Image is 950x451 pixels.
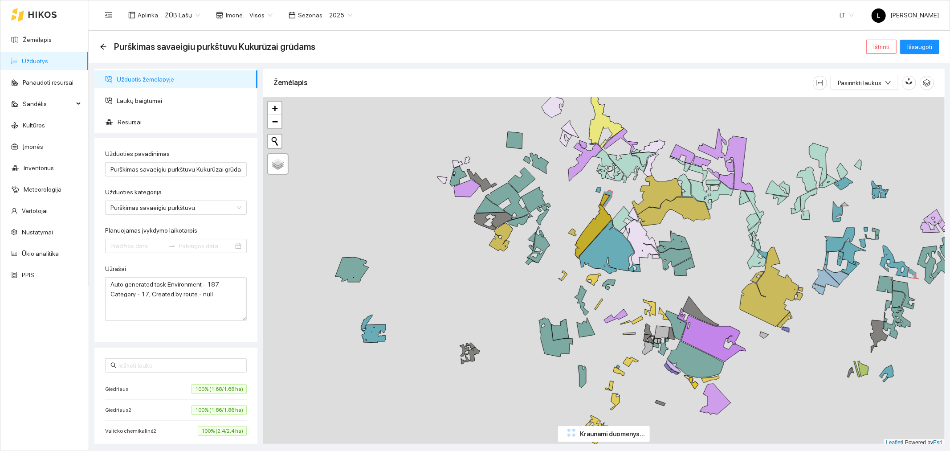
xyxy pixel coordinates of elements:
span: [PERSON_NAME] [872,12,939,19]
input: Užduoties pavadinimas [105,162,247,176]
span: L [877,8,881,23]
span: Sandėlis [23,95,73,113]
a: Užduotys [22,57,48,65]
label: Užduoties pavadinimas [105,149,170,159]
span: Laukų baigtumai [117,92,250,110]
span: Purškimas savaeigiu purkštuvu [110,201,241,214]
button: column-width [813,76,827,90]
a: Žemėlapis [23,36,52,43]
a: Esri [933,439,942,446]
span: search [110,362,117,369]
a: Nustatymai [22,229,53,236]
span: arrow-left [100,43,107,50]
button: Pasirinkti laukusdown [831,76,898,90]
span: down [885,80,891,87]
a: Įmonės [23,143,43,150]
span: Sezonas : [298,10,324,20]
span: Išsaugoti [907,42,932,52]
span: ŽŪB Lašų [165,8,200,22]
a: Layers [268,154,288,174]
span: 100% (1.68/1.68 ha) [192,384,247,394]
span: LT [840,8,854,22]
button: menu-fold [100,6,118,24]
label: Užrašai [105,264,126,274]
span: Giedriaus [105,385,133,394]
label: Planuojamas įvykdymo laikotarpis [105,226,197,235]
div: Atgal [100,43,107,51]
a: Zoom in [268,102,281,115]
span: Įmonė : [225,10,244,20]
span: Visos [249,8,273,22]
span: 100% (2.4/2.4 ha) [198,426,247,436]
span: Valicko chemikalinė2 [105,426,161,435]
span: menu-fold [105,11,113,19]
div: Žemėlapis [273,70,813,95]
span: shop [216,12,223,19]
span: Ištrinti [873,42,889,52]
a: Inventorius [24,164,54,172]
span: Giedriaus2 [105,406,136,414]
a: Ūkio analitika [22,250,59,257]
div: | Powered by [884,439,945,447]
span: Resursai [118,113,250,131]
a: Zoom out [268,115,281,128]
input: Planuojamas įvykdymo laikotarpis [110,241,165,251]
a: Vartotojai [22,207,48,214]
a: Kultūros [23,122,45,129]
input: Ieškoti lauko [118,361,241,370]
span: + [272,102,278,114]
span: 100% (1.86/1.86 ha) [192,405,247,415]
textarea: Užrašai [105,277,247,321]
span: swap-right [168,242,175,250]
a: Leaflet [886,439,902,446]
span: Aplinka : [138,10,159,20]
span: 2025 [329,8,352,22]
a: Meteorologija [24,186,61,193]
a: PPIS [22,271,34,279]
span: calendar [289,12,296,19]
span: Pasirinkti laukus [838,78,881,88]
a: Panaudoti resursai [23,79,73,86]
span: Purškimas savaeigiu purkštuvu Kukurūzai grūdams [114,40,315,54]
span: to [168,242,175,250]
span: Kraunami duomenys... [580,429,645,439]
label: Užduoties kategorija [105,188,162,197]
span: column-width [813,79,827,86]
span: − [272,116,278,127]
button: Ištrinti [866,40,897,54]
span: Užduotis žemėlapyje [117,70,250,88]
button: Initiate a new search [268,135,281,148]
button: Išsaugoti [900,40,939,54]
input: Pabaigos data [179,241,233,251]
span: layout [128,12,135,19]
